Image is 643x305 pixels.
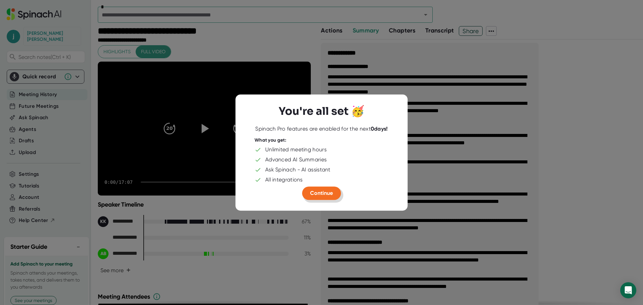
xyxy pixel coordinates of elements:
[371,126,388,132] b: 0 days!
[302,186,341,200] button: Continue
[265,156,327,163] div: Advanced AI Summaries
[310,190,333,196] span: Continue
[265,146,327,153] div: Unlimited meeting hours
[265,176,303,183] div: All integrations
[279,105,364,118] h3: You're all set 🥳
[620,282,636,298] div: Open Intercom Messenger
[255,126,387,132] div: Spinach Pro features are enabled for the next
[255,137,286,143] div: What you get:
[265,166,331,173] div: Ask Spinach - AI assistant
